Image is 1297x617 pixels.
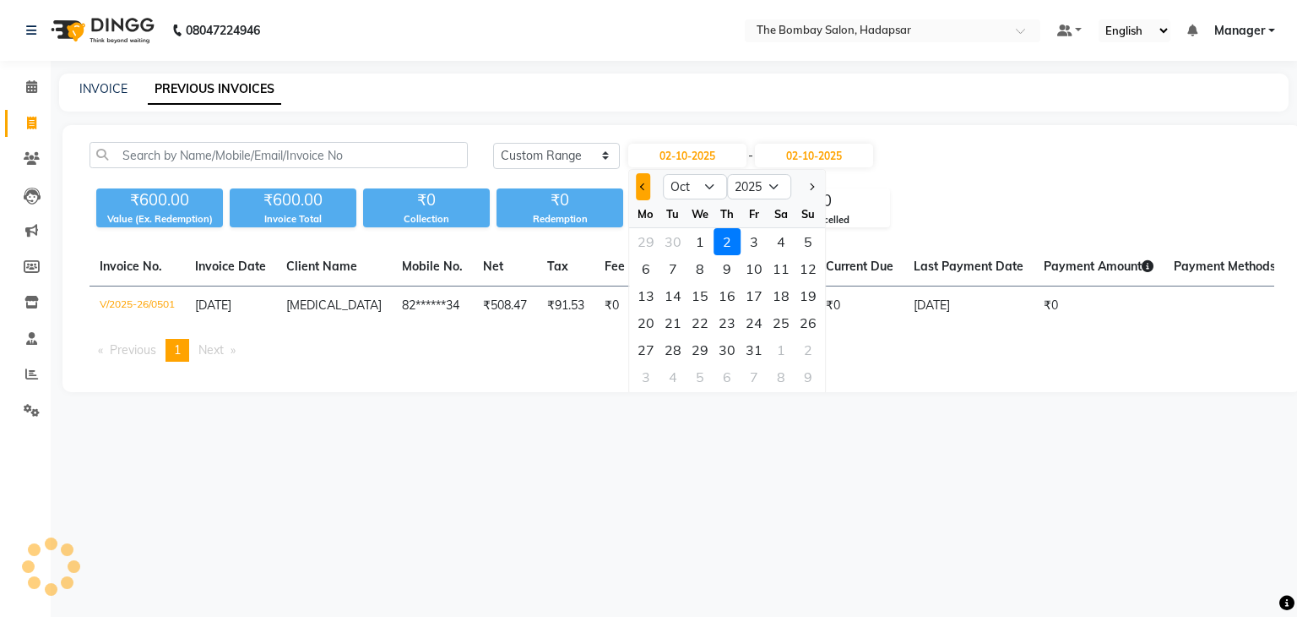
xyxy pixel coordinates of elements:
[714,255,741,282] div: Thursday, October 9, 2025
[686,309,714,336] div: 22
[741,363,768,390] div: Friday, November 7, 2025
[632,228,659,255] div: 29
[795,336,822,363] div: 2
[714,255,741,282] div: 9
[795,255,822,282] div: Sunday, October 12, 2025
[795,282,822,309] div: 19
[795,309,822,336] div: Sunday, October 26, 2025
[686,336,714,363] div: Wednesday, October 29, 2025
[363,212,490,227] div: Collection
[286,259,357,274] span: Client Name
[741,228,768,255] div: 3
[43,7,159,54] img: logo
[748,147,753,165] span: -
[195,259,266,274] span: Invoice Date
[230,188,356,212] div: ₹600.00
[768,228,795,255] div: 4
[110,342,156,358] span: Previous
[632,255,659,282] div: 6
[741,309,768,336] div: Friday, October 24, 2025
[686,363,714,390] div: Wednesday, November 5, 2025
[795,336,822,363] div: Sunday, November 2, 2025
[659,309,686,336] div: 21
[659,200,686,227] div: Tu
[473,287,537,326] td: ₹508.47
[195,298,231,313] span: [DATE]
[659,363,686,390] div: Tuesday, November 4, 2025
[96,212,223,227] div: Value (Ex. Redemption)
[659,228,686,255] div: 30
[741,255,768,282] div: 10
[90,339,1274,362] nav: Pagination
[632,309,659,336] div: 20
[795,282,822,309] div: Sunday, October 19, 2025
[632,228,659,255] div: Monday, September 29, 2025
[816,287,904,326] td: ₹0
[768,228,795,255] div: Saturday, October 4, 2025
[632,282,659,309] div: Monday, October 13, 2025
[714,363,741,390] div: Thursday, November 6, 2025
[1214,22,1265,40] span: Manager
[547,259,568,274] span: Tax
[537,287,594,326] td: ₹91.53
[497,212,623,227] div: Redemption
[764,213,889,227] div: Cancelled
[148,74,281,105] a: PREVIOUS INVOICES
[714,363,741,390] div: 6
[755,144,873,167] input: End Date
[198,342,224,358] span: Next
[741,282,768,309] div: Friday, October 17, 2025
[768,336,795,363] div: Saturday, November 1, 2025
[686,282,714,309] div: 15
[741,282,768,309] div: 17
[286,298,382,313] span: [MEDICAL_DATA]
[768,200,795,227] div: Sa
[632,282,659,309] div: 13
[186,7,260,54] b: 08047224946
[804,173,818,200] button: Next month
[659,282,686,309] div: Tuesday, October 14, 2025
[632,363,659,390] div: 3
[686,200,714,227] div: We
[636,173,650,200] button: Previous month
[768,363,795,390] div: 8
[686,228,714,255] div: 1
[714,200,741,227] div: Th
[402,259,463,274] span: Mobile No.
[904,287,1034,326] td: [DATE]
[741,309,768,336] div: 24
[741,200,768,227] div: Fr
[632,363,659,390] div: Monday, November 3, 2025
[826,259,893,274] span: Current Due
[714,309,741,336] div: 23
[659,255,686,282] div: Tuesday, October 7, 2025
[628,144,746,167] input: Start Date
[727,174,791,199] select: Select year
[768,363,795,390] div: Saturday, November 8, 2025
[632,309,659,336] div: Monday, October 20, 2025
[795,363,822,390] div: Sunday, November 9, 2025
[714,309,741,336] div: Thursday, October 23, 2025
[632,336,659,363] div: Monday, October 27, 2025
[605,259,625,274] span: Fee
[741,255,768,282] div: Friday, October 10, 2025
[663,174,727,199] select: Select month
[768,282,795,309] div: 18
[497,188,623,212] div: ₹0
[659,309,686,336] div: Tuesday, October 21, 2025
[1174,259,1288,274] span: Payment Methods
[686,228,714,255] div: Wednesday, October 1, 2025
[632,255,659,282] div: Monday, October 6, 2025
[659,363,686,390] div: 4
[795,363,822,390] div: 9
[768,255,795,282] div: 11
[686,309,714,336] div: Wednesday, October 22, 2025
[594,287,635,326] td: ₹0
[764,189,889,213] div: 0
[741,363,768,390] div: 7
[100,259,162,274] span: Invoice No.
[795,228,822,255] div: 5
[914,259,1023,274] span: Last Payment Date
[659,228,686,255] div: Tuesday, September 30, 2025
[741,336,768,363] div: Friday, October 31, 2025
